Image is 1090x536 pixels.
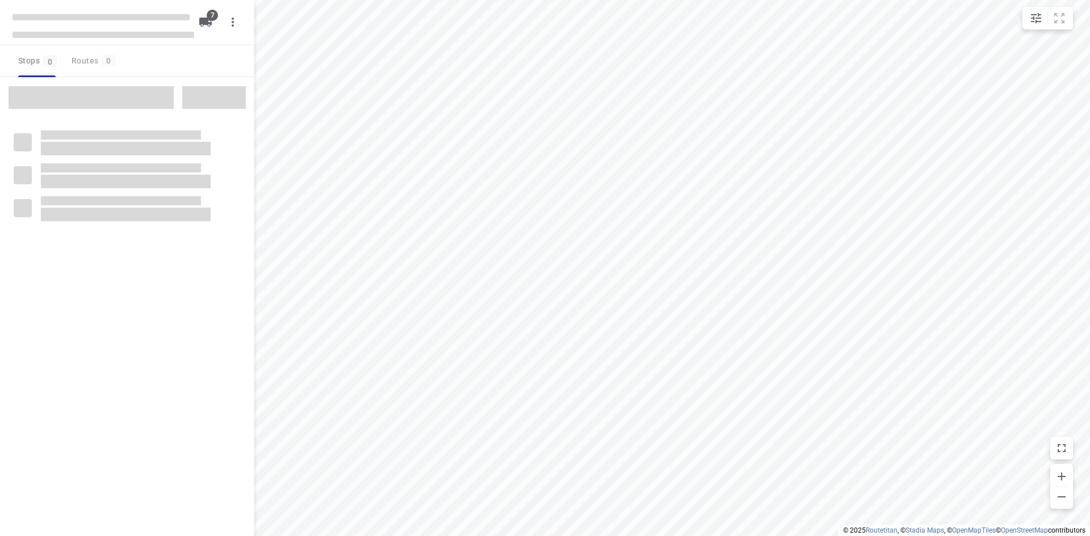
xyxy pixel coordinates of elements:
[866,526,898,534] a: Routetitan
[1025,7,1047,29] button: Map settings
[952,526,996,534] a: OpenMapTiles
[905,526,944,534] a: Stadia Maps
[1001,526,1048,534] a: OpenStreetMap
[843,526,1085,534] li: © 2025 , © , © © contributors
[1022,7,1073,29] div: small contained button group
